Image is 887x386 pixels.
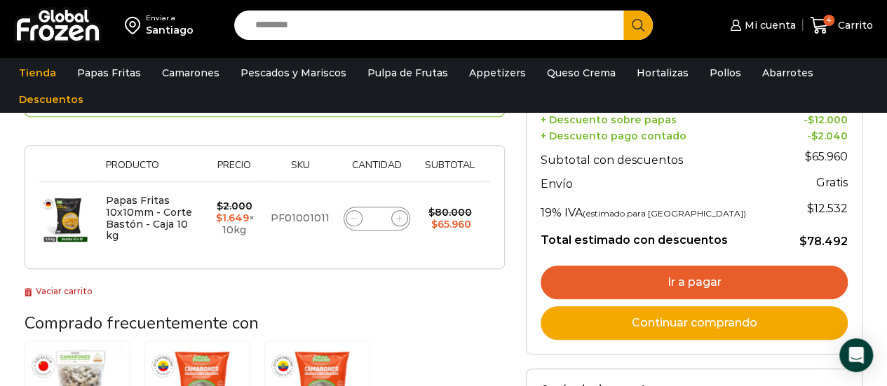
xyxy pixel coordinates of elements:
[805,150,812,163] span: $
[216,212,249,224] bdi: 1.649
[125,13,146,37] img: address-field-icon.svg
[205,182,264,255] td: × 10kg
[541,126,782,142] th: + Descuento pago contado
[70,60,148,86] a: Papas Fritas
[264,182,337,255] td: PF01001011
[541,170,782,195] th: Envío
[217,200,223,212] span: $
[99,160,205,181] th: Producto
[541,266,848,299] a: Ir a pagar
[264,160,337,181] th: Sku
[25,312,259,334] span: Comprado frecuentemente con
[337,160,417,181] th: Cantidad
[583,208,746,219] small: (estimado para [GEOGRAPHIC_DATA])
[808,113,814,126] span: $
[360,60,455,86] a: Pulpa de Frutas
[155,60,226,86] a: Camarones
[216,212,222,224] span: $
[540,60,623,86] a: Queso Crema
[541,223,782,249] th: Total estimado con descuentos
[12,60,63,86] a: Tienda
[816,176,848,189] strong: Gratis
[807,202,848,215] span: 12.532
[834,18,873,32] span: Carrito
[623,11,653,40] button: Search button
[431,218,471,230] bdi: 65.960
[462,60,533,86] a: Appetizers
[106,194,192,242] a: Papas Fritas 10x10mm - Corte Bastón - Caja 10 kg
[823,15,834,26] span: 4
[233,60,353,86] a: Pescados y Mariscos
[782,111,848,127] td: -
[703,60,748,86] a: Pollos
[367,209,386,228] input: Product quantity
[741,18,796,32] span: Mi cuenta
[417,160,483,181] th: Subtotal
[25,286,93,296] a: Vaciar carrito
[146,13,194,23] div: Enviar a
[799,235,848,248] bdi: 78.492
[755,60,820,86] a: Abarrotes
[799,235,807,248] span: $
[428,206,435,219] span: $
[630,60,696,86] a: Hortalizas
[12,86,90,113] a: Descuentos
[146,23,194,37] div: Santiago
[431,218,438,230] span: $
[726,11,795,39] a: Mi cuenta
[782,126,848,142] td: -
[428,206,472,219] bdi: 80.000
[810,9,873,42] a: 4 Carrito
[808,113,848,126] bdi: 12.000
[541,111,782,127] th: + Descuento sobre papas
[541,142,782,170] th: Subtotal con descuentos
[807,202,814,215] span: $
[811,130,848,142] bdi: 2.040
[205,160,264,181] th: Precio
[217,200,252,212] bdi: 2.000
[541,306,848,340] a: Continuar comprando
[805,150,848,163] bdi: 65.960
[541,195,782,223] th: 19% IVA
[811,130,818,142] span: $
[839,338,873,372] div: Open Intercom Messenger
